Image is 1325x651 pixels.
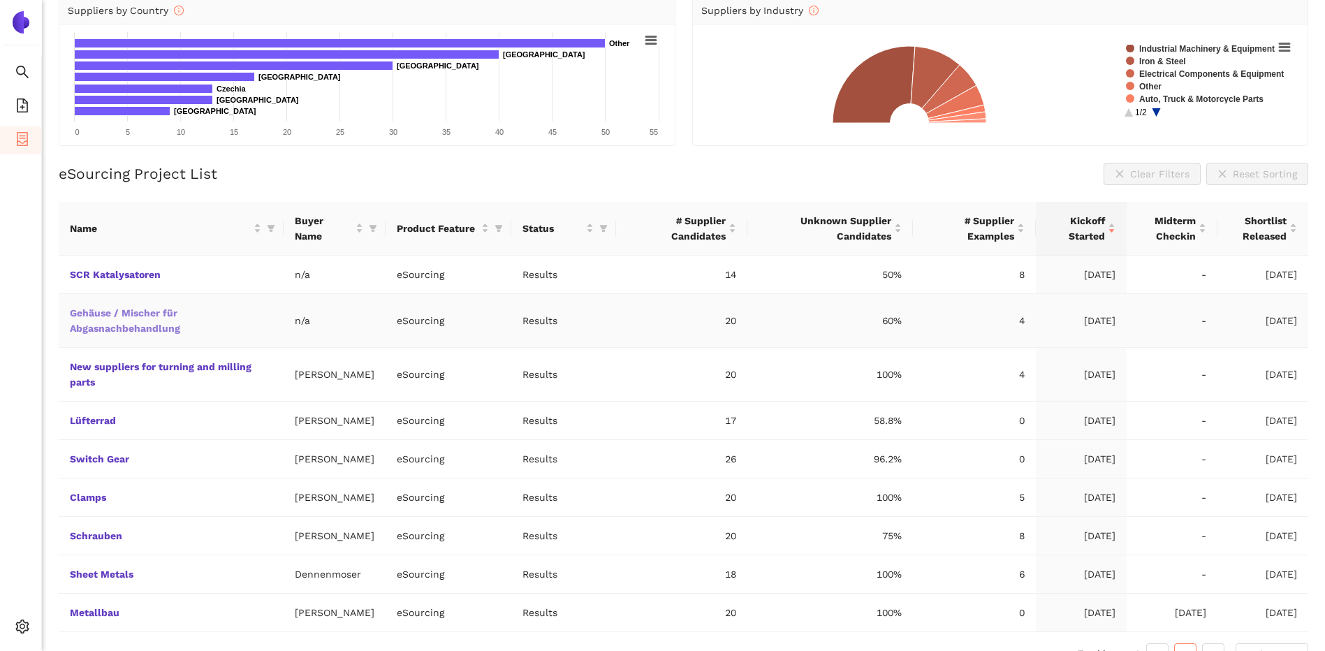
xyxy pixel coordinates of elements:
[1036,348,1127,402] td: [DATE]
[177,128,185,136] text: 10
[217,96,299,104] text: [GEOGRAPHIC_DATA]
[616,402,747,440] td: 17
[913,202,1037,256] th: this column's title is # Supplier Examples,this column is sortable
[913,594,1037,632] td: 0
[511,478,616,517] td: Results
[1104,163,1201,185] button: closeClear Filters
[511,294,616,348] td: Results
[1139,69,1284,79] text: Electrical Components & Equipment
[1217,402,1308,440] td: [DATE]
[747,202,913,256] th: this column's title is Unknown Supplier Candidates,this column is sortable
[913,478,1037,517] td: 5
[284,256,386,294] td: n/a
[616,517,747,555] td: 20
[70,221,251,236] span: Name
[230,128,238,136] text: 15
[386,202,511,256] th: this column's title is Product Feature,this column is sortable
[284,402,386,440] td: [PERSON_NAME]
[511,517,616,555] td: Results
[386,294,511,348] td: eSourcing
[616,555,747,594] td: 18
[1127,555,1217,594] td: -
[627,213,725,244] span: # Supplier Candidates
[284,517,386,555] td: [PERSON_NAME]
[609,39,630,47] text: Other
[747,517,913,555] td: 75%
[10,11,32,34] img: Logo
[1139,94,1264,104] text: Auto, Truck & Motorcycle Parts
[747,256,913,294] td: 50%
[1036,555,1127,594] td: [DATE]
[386,348,511,402] td: eSourcing
[1127,478,1217,517] td: -
[913,294,1037,348] td: 4
[1217,517,1308,555] td: [DATE]
[747,478,913,517] td: 100%
[1139,82,1162,92] text: Other
[616,440,747,478] td: 26
[522,221,583,236] span: Status
[386,402,511,440] td: eSourcing
[503,50,585,59] text: [GEOGRAPHIC_DATA]
[747,402,913,440] td: 58.8%
[386,555,511,594] td: eSourcing
[913,348,1037,402] td: 4
[1036,517,1127,555] td: [DATE]
[495,128,504,136] text: 40
[924,213,1015,244] span: # Supplier Examples
[492,218,506,239] span: filter
[1127,517,1217,555] td: -
[386,478,511,517] td: eSourcing
[1127,440,1217,478] td: -
[258,73,341,81] text: [GEOGRAPHIC_DATA]
[284,294,386,348] td: n/a
[59,202,284,256] th: this column's title is Name,this column is sortable
[913,402,1037,440] td: 0
[284,348,386,402] td: [PERSON_NAME]
[747,348,913,402] td: 100%
[386,517,511,555] td: eSourcing
[1217,478,1308,517] td: [DATE]
[511,594,616,632] td: Results
[1036,440,1127,478] td: [DATE]
[596,218,610,239] span: filter
[1036,478,1127,517] td: [DATE]
[1135,108,1147,117] text: 1/2
[616,256,747,294] td: 14
[386,594,511,632] td: eSourcing
[284,202,386,256] th: this column's title is Buyer Name,this column is sortable
[1217,256,1308,294] td: [DATE]
[284,440,386,478] td: [PERSON_NAME]
[913,517,1037,555] td: 8
[601,128,610,136] text: 50
[217,85,246,93] text: Czechia
[284,555,386,594] td: Dennenmoser
[616,294,747,348] td: 20
[1036,402,1127,440] td: [DATE]
[1229,213,1287,244] span: Shortlist Released
[336,128,344,136] text: 25
[369,224,377,233] span: filter
[913,440,1037,478] td: 0
[747,294,913,348] td: 60%
[650,128,658,136] text: 55
[1127,294,1217,348] td: -
[283,128,291,136] text: 20
[295,213,353,244] span: Buyer Name
[913,555,1037,594] td: 6
[386,256,511,294] td: eSourcing
[126,128,130,136] text: 5
[15,615,29,643] span: setting
[1127,402,1217,440] td: -
[616,348,747,402] td: 20
[442,128,451,136] text: 35
[1217,555,1308,594] td: [DATE]
[747,555,913,594] td: 100%
[1127,256,1217,294] td: -
[809,6,819,15] span: info-circle
[284,594,386,632] td: [PERSON_NAME]
[1217,202,1308,256] th: this column's title is Shortlist Released,this column is sortable
[15,94,29,122] span: file-add
[616,594,747,632] td: 20
[495,224,503,233] span: filter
